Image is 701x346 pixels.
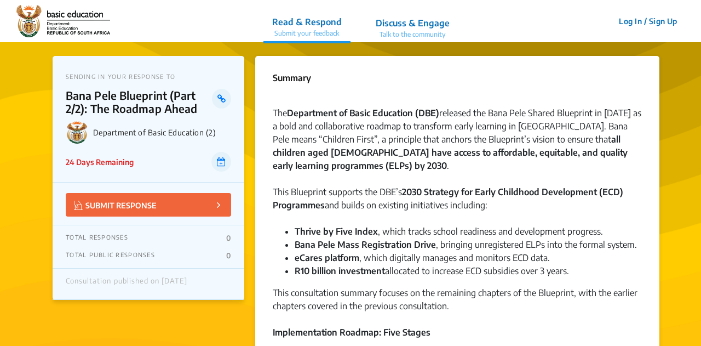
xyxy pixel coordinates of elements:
li: allocated to increase ECD subsidies over 3 years. [295,264,642,277]
strong: R10 billion [295,265,336,276]
img: 2wffpoq67yek4o5dgscb6nza9j7d [16,5,110,38]
p: 0 [226,251,231,260]
strong: Bana Pele Mass Registration Drive [295,239,436,250]
strong: all children aged [DEMOGRAPHIC_DATA] have access to affordable, equitable, and quality early lear... [273,134,628,171]
strong: Thrive by Five Index [295,226,378,237]
img: Vector.jpg [74,201,83,210]
div: This consultation summary focuses on the remaining chapters of the Blueprint, with the earlier ch... [273,286,642,326]
div: This Blueprint supports the DBE’s and builds on existing initiatives including: [273,185,642,225]
p: Summary [273,71,311,84]
strong: 2030 Strategy for Early Childhood Development (ECD) Programmes [273,186,623,211]
p: Submit your feedback [272,29,342,38]
p: Talk to the community [376,30,450,39]
p: SENDING IN YOUR RESPONSE TO [66,73,231,80]
li: , bringing unregistered ELPs into the formal system. [295,238,642,251]
div: The released the Bana Pele Shared Blueprint in [DATE] as a bold and collaborative roadmap to tran... [273,106,642,185]
button: SUBMIT RESPONSE [66,193,231,217]
strong: investment [338,265,385,276]
p: TOTAL PUBLIC RESPONSES [66,251,155,260]
li: , which digitally manages and monitors ECD data. [295,251,642,264]
p: Discuss & Engage [376,16,450,30]
p: Department of Basic Education (2) [93,128,231,137]
li: , which tracks school readiness and development progress. [295,225,642,238]
strong: eCares platform [295,252,359,263]
strong: Implementation Roadmap: Five Stages [273,327,430,338]
p: TOTAL RESPONSES [66,234,128,242]
p: Read & Respond [272,15,342,29]
strong: Department of Basic Education (DBE) [287,107,439,118]
button: Log In / Sign Up [612,13,685,30]
p: 0 [226,234,231,242]
img: Department of Basic Education (2) logo [66,121,89,144]
p: SUBMIT RESPONSE [74,198,157,211]
p: Bana Pele Blueprint (Part 2/2): The Roadmap Ahead [66,89,212,115]
p: 24 Days Remaining [66,156,134,168]
div: Consultation published on [DATE] [66,277,187,291]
